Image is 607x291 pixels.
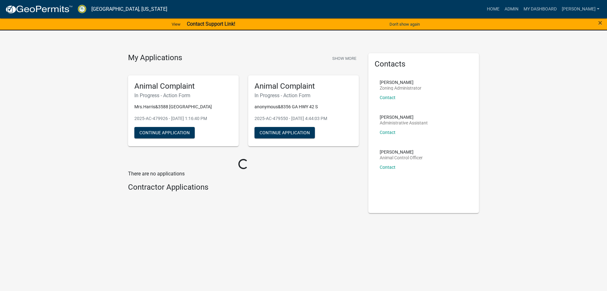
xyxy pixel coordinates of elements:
h4: Contractor Applications [128,183,359,192]
p: [PERSON_NAME] [380,150,423,154]
p: [PERSON_NAME] [380,115,428,119]
button: Continue Application [254,127,315,138]
strong: Contact Support Link! [187,21,235,27]
button: Don't show again [387,19,422,29]
p: There are no applications [128,170,359,178]
p: 2025-AC-479550 - [DATE] 4:44:03 PM [254,115,353,122]
p: Animal Control Officer [380,155,423,160]
button: Show More [330,53,359,64]
a: [PERSON_NAME] [559,3,602,15]
p: 2025-AC-479926 - [DATE] 1:16:40 PM [134,115,232,122]
p: Mrs.Harris&3588 [GEOGRAPHIC_DATA] [134,104,232,110]
h5: Animal Complaint [254,82,353,91]
h6: In Progress - Action Form [134,92,232,98]
a: My Dashboard [521,3,559,15]
p: Zoning Administrator [380,86,421,90]
a: Admin [502,3,521,15]
a: Contact [380,95,395,100]
wm-workflow-list-section: Contractor Applications [128,183,359,194]
button: Continue Application [134,127,195,138]
h5: Contacts [375,60,473,69]
p: [PERSON_NAME] [380,80,421,85]
h6: In Progress - Action Form [254,92,353,98]
a: Contact [380,130,395,135]
button: Close [598,19,602,27]
h5: Animal Complaint [134,82,232,91]
span: × [598,18,602,27]
img: Crawford County, Georgia [78,5,86,13]
a: Home [484,3,502,15]
h4: My Applications [128,53,182,63]
a: Contact [380,165,395,170]
p: anonymous&8356 GA HWY 42 S [254,104,353,110]
p: Administrative Assistant [380,121,428,125]
a: [GEOGRAPHIC_DATA], [US_STATE] [91,4,167,15]
a: View [169,19,183,29]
